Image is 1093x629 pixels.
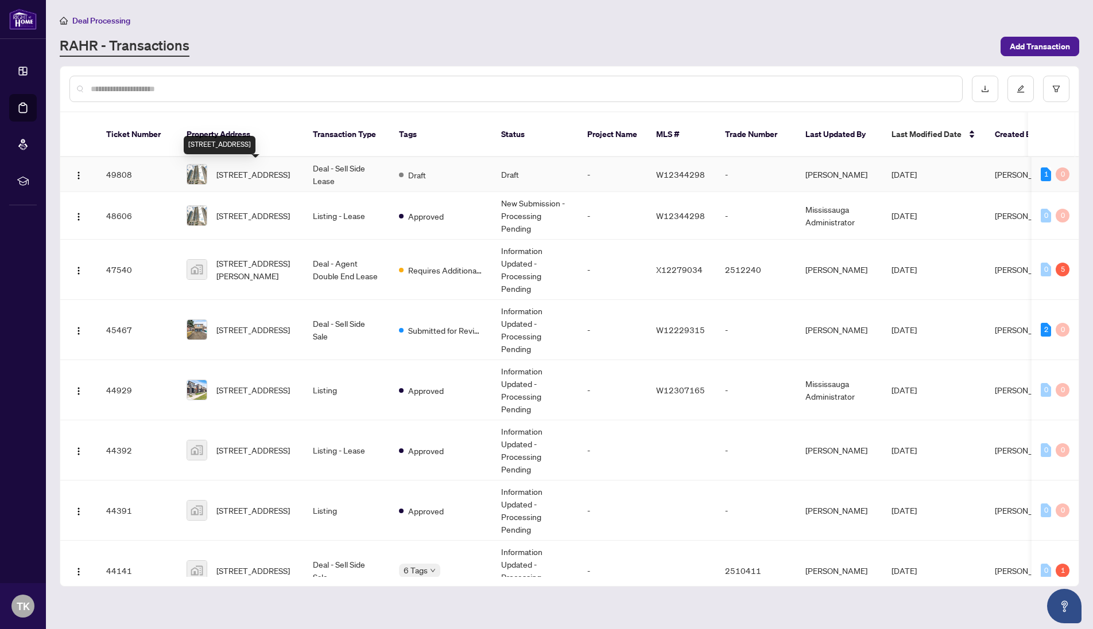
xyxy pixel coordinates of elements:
[304,112,390,157] th: Transaction Type
[1056,503,1069,517] div: 0
[216,209,290,222] span: [STREET_ADDRESS]
[796,157,882,192] td: [PERSON_NAME]
[304,192,390,240] td: Listing - Lease
[1056,564,1069,577] div: 1
[1056,443,1069,457] div: 0
[578,112,647,157] th: Project Name
[716,192,796,240] td: -
[187,561,207,580] img: thumbnail-img
[995,169,1057,179] span: [PERSON_NAME]
[995,505,1057,515] span: [PERSON_NAME]
[716,541,796,601] td: 2510411
[404,564,428,577] span: 6 Tags
[1017,85,1025,93] span: edit
[187,380,207,400] img: thumbnail-img
[74,266,83,275] img: Logo
[892,505,917,515] span: [DATE]
[216,168,290,181] span: [STREET_ADDRESS]
[1052,85,1060,93] span: filter
[796,240,882,300] td: [PERSON_NAME]
[647,112,716,157] th: MLS #
[892,445,917,455] span: [DATE]
[892,169,917,179] span: [DATE]
[97,541,177,601] td: 44141
[995,565,1057,576] span: [PERSON_NAME]
[304,157,390,192] td: Deal - Sell Side Lease
[656,210,705,221] span: W12344298
[716,360,796,420] td: -
[995,385,1057,395] span: [PERSON_NAME]
[995,325,1057,335] span: [PERSON_NAME]
[578,240,647,300] td: -
[656,325,705,335] span: W12229315
[184,136,255,154] div: [STREET_ADDRESS]
[69,260,88,279] button: Logo
[74,171,83,180] img: Logo
[69,441,88,459] button: Logo
[1043,76,1069,102] button: filter
[892,325,917,335] span: [DATE]
[1047,589,1082,623] button: Open asap
[892,264,917,275] span: [DATE]
[60,36,189,57] a: RAHR - Transactions
[97,192,177,240] td: 48606
[1041,323,1051,337] div: 2
[1041,503,1051,517] div: 0
[72,15,130,26] span: Deal Processing
[892,385,917,395] span: [DATE]
[216,323,290,336] span: [STREET_ADDRESS]
[656,169,705,179] span: W12344298
[578,300,647,360] td: -
[986,112,1055,157] th: Created By
[796,541,882,601] td: [PERSON_NAME]
[430,568,436,573] span: down
[578,541,647,601] td: -
[981,85,989,93] span: download
[408,210,444,222] span: Approved
[187,165,207,184] img: thumbnail-img
[578,360,647,420] td: -
[492,112,578,157] th: Status
[216,384,290,396] span: [STREET_ADDRESS]
[304,541,390,601] td: Deal - Sell Side Sale
[408,264,483,276] span: Requires Additional Docs
[1010,37,1070,56] span: Add Transaction
[304,300,390,360] td: Deal - Sell Side Sale
[882,112,986,157] th: Last Modified Date
[492,157,578,192] td: Draft
[995,445,1057,455] span: [PERSON_NAME]
[216,504,290,517] span: [STREET_ADDRESS]
[216,564,290,577] span: [STREET_ADDRESS]
[69,321,88,339] button: Logo
[1041,209,1051,222] div: 0
[492,541,578,601] td: Information Updated - Processing Pending
[216,257,294,282] span: [STREET_ADDRESS][PERSON_NAME]
[1056,209,1069,222] div: 0
[1041,167,1051,181] div: 1
[796,480,882,541] td: [PERSON_NAME]
[1041,383,1051,397] div: 0
[716,112,796,157] th: Trade Number
[578,420,647,480] td: -
[69,206,88,225] button: Logo
[97,157,177,192] td: 49808
[216,444,290,456] span: [STREET_ADDRESS]
[408,444,444,457] span: Approved
[69,165,88,183] button: Logo
[716,300,796,360] td: -
[390,112,492,157] th: Tags
[69,501,88,519] button: Logo
[69,381,88,399] button: Logo
[187,206,207,225] img: thumbnail-img
[492,420,578,480] td: Information Updated - Processing Pending
[74,212,83,221] img: Logo
[796,192,882,240] td: Mississauga Administrator
[304,480,390,541] td: Listing
[796,420,882,480] td: [PERSON_NAME]
[492,480,578,541] td: Information Updated - Processing Pending
[995,264,1057,275] span: [PERSON_NAME]
[187,440,207,460] img: thumbnail-img
[74,326,83,335] img: Logo
[1056,167,1069,181] div: 0
[97,360,177,420] td: 44929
